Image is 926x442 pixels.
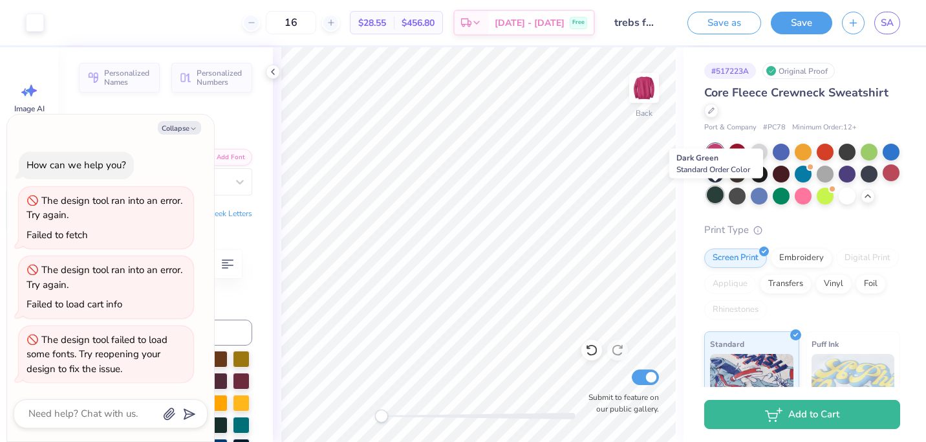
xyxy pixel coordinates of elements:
input: – – [266,11,316,34]
button: Collapse [158,121,201,135]
div: Vinyl [815,274,852,294]
span: Puff Ink [812,337,839,351]
span: Minimum Order: 12 + [792,122,857,133]
div: Back [636,107,652,119]
span: Free [572,18,585,27]
span: [DATE] - [DATE] [495,16,565,30]
img: Puff Ink [812,354,895,419]
span: Standard Order Color [676,164,750,175]
button: Save [771,12,832,34]
div: Dark Green [669,149,763,179]
span: Core Fleece Crewneck Sweatshirt [704,85,888,100]
span: Personalized Names [104,69,152,87]
div: The design tool ran into an error. Try again. [27,263,182,291]
div: Screen Print [704,249,767,268]
button: Save as [687,12,761,34]
span: Personalized Numbers [197,69,244,87]
span: SA [881,16,894,30]
img: Standard [710,354,793,419]
button: Personalized Names [79,63,160,93]
span: # PC78 [763,122,786,133]
div: Embroidery [771,249,832,268]
img: Back [631,75,657,101]
span: Standard [710,337,744,351]
span: $28.55 [358,16,386,30]
div: Failed to fetch [27,228,88,241]
button: Personalized Numbers [171,63,252,93]
div: Digital Print [836,249,899,268]
div: Transfers [760,274,812,294]
div: Original Proof [762,63,835,79]
div: Failed to load cart info [27,298,122,311]
span: $456.80 [402,16,435,30]
div: # 517223A [704,63,756,79]
label: Submit to feature on our public gallery. [581,392,659,415]
input: Untitled Design [605,10,668,36]
div: The design tool failed to load some fonts. Try reopening your design to fix the issue. [27,333,167,375]
div: Rhinestones [704,300,767,320]
span: Image AI [14,104,45,114]
button: Add Font [199,149,252,166]
a: SA [874,12,900,34]
button: Add to Cart [704,400,900,429]
span: Port & Company [704,122,757,133]
div: Accessibility label [375,410,388,423]
div: How can we help you? [27,159,126,171]
div: The design tool ran into an error. Try again. [27,194,182,222]
div: Print Type [704,223,900,238]
div: Foil [856,274,886,294]
div: Applique [704,274,756,294]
